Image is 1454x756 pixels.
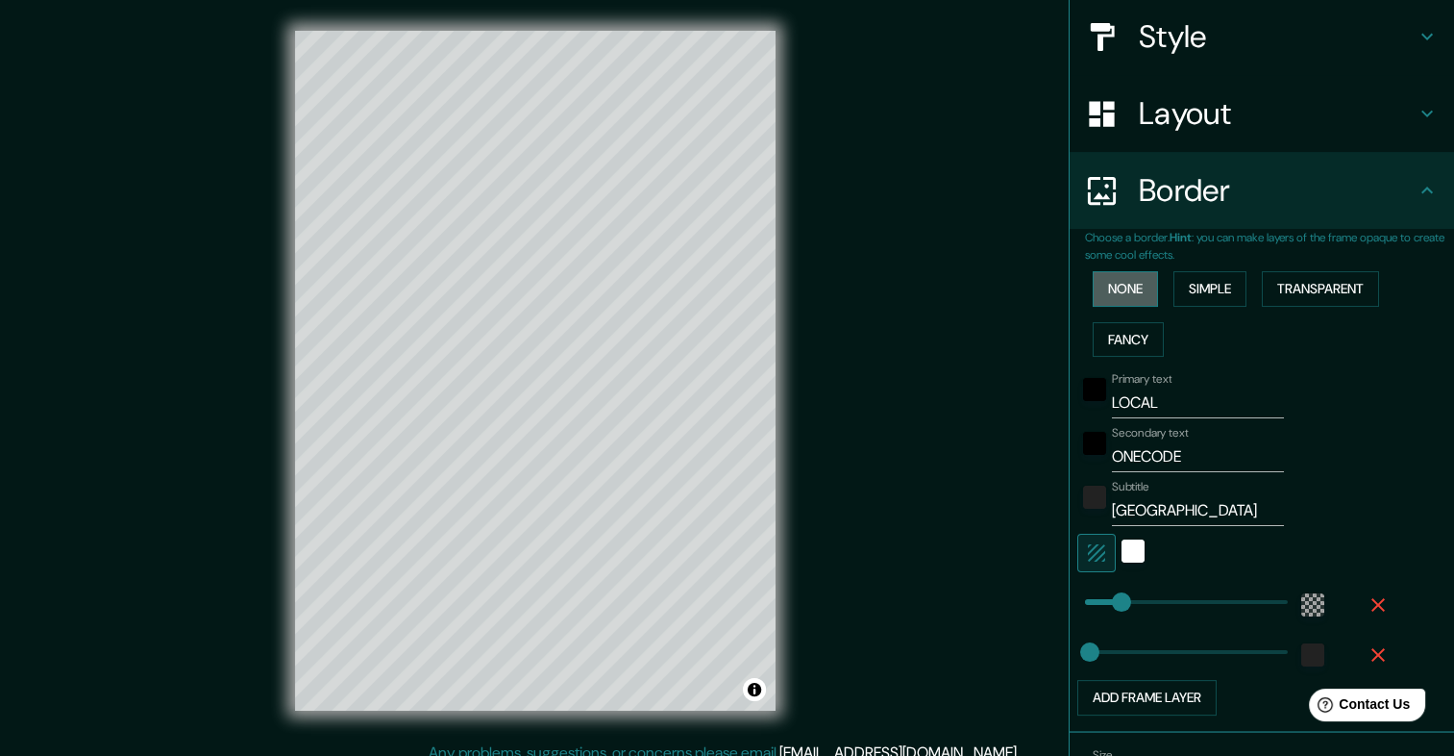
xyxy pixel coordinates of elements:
label: Secondary text [1112,425,1189,441]
b: Hint [1170,230,1192,245]
button: Add frame layer [1077,680,1217,716]
button: None [1093,271,1158,307]
button: color-222222 [1301,643,1324,667]
div: Layout [1070,75,1454,152]
button: Transparent [1262,271,1379,307]
h4: Layout [1139,94,1416,133]
h4: Style [1139,17,1416,56]
button: white [1121,540,1145,563]
button: black [1083,378,1106,401]
p: Choose a border. : you can make layers of the frame opaque to create some cool effects. [1085,229,1454,264]
button: color-55555544 [1301,593,1324,617]
button: black [1083,432,1106,455]
h4: Border [1139,171,1416,210]
button: Toggle attribution [743,678,766,701]
iframe: Help widget launcher [1283,681,1433,735]
label: Primary text [1112,371,1171,388]
button: Fancy [1093,322,1164,358]
button: Simple [1173,271,1246,307]
label: Subtitle [1112,479,1149,495]
div: Border [1070,152,1454,229]
button: color-222222 [1083,486,1106,509]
